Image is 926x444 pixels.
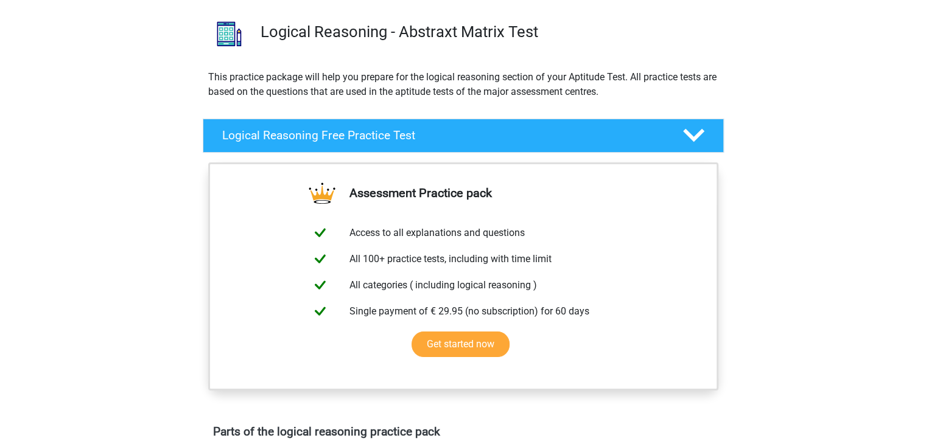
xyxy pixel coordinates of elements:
[203,8,255,60] img: logical reasoning
[213,425,714,439] h4: Parts of the logical reasoning practice pack
[198,119,729,153] a: Logical Reasoning Free Practice Test
[412,331,510,357] a: Get started now
[261,23,714,41] h3: Logical Reasoning - Abstraxt Matrix Test
[222,128,663,142] h4: Logical Reasoning Free Practice Test
[208,70,718,99] p: This practice package will help you prepare for the logical reasoning section of your Aptitude Te...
